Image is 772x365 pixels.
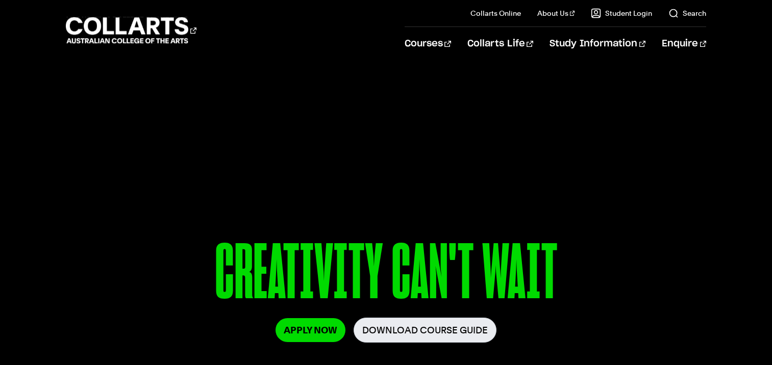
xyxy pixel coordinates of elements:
p: CREATIVITY CAN'T WAIT [84,233,688,318]
a: Student Login [591,8,652,18]
a: Search [668,8,706,18]
div: Go to homepage [66,16,196,45]
a: Courses [405,27,451,61]
a: Apply Now [276,318,345,342]
a: Collarts Life [467,27,533,61]
a: Enquire [662,27,706,61]
a: Study Information [550,27,645,61]
a: About Us [537,8,575,18]
a: Download Course Guide [354,318,496,343]
a: Collarts Online [470,8,521,18]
